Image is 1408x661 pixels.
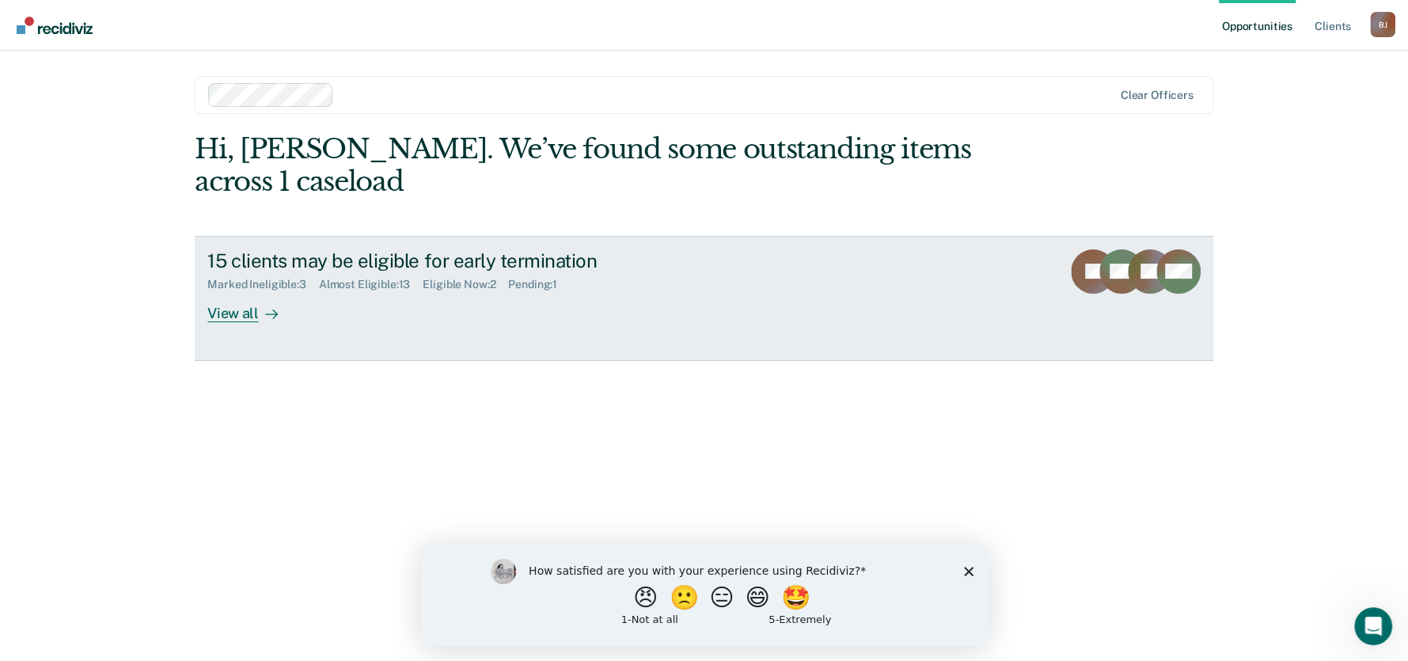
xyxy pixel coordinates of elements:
[207,278,318,291] div: Marked Ineligible : 3
[195,236,1213,361] a: 15 clients may be eligible for early terminationMarked Ineligible:3Almost Eligible:13Eligible Now...
[207,249,763,272] div: 15 clients may be eligible for early termination
[508,278,570,291] div: Pending : 1
[1370,12,1395,37] button: Profile dropdown button
[207,291,296,322] div: View all
[319,278,423,291] div: Almost Eligible : 13
[1370,12,1395,37] div: B J
[423,278,508,291] div: Eligible Now : 2
[1354,607,1392,645] iframe: Intercom live chat
[1121,89,1194,102] div: Clear officers
[17,17,93,34] img: Recidiviz
[195,133,1009,198] div: Hi, [PERSON_NAME]. We’ve found some outstanding items across 1 caseload
[421,543,988,645] iframe: Survey by Kim from Recidiviz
